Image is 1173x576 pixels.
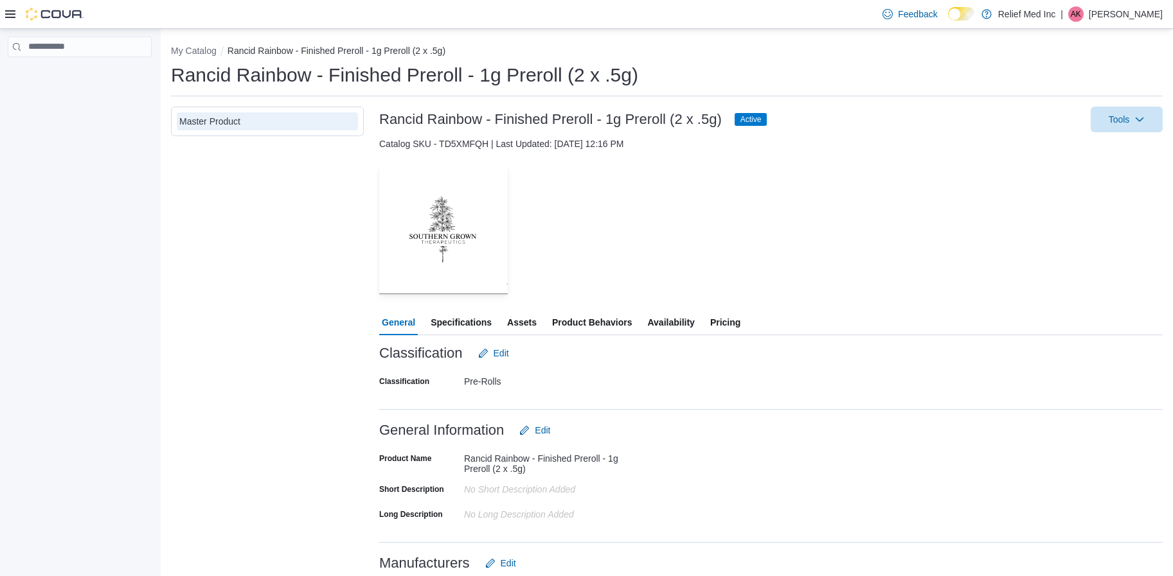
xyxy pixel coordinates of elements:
[1071,6,1081,22] span: AK
[507,310,537,335] span: Assets
[431,310,492,335] span: Specifications
[514,417,555,443] button: Edit
[379,453,431,464] label: Product Name
[379,555,470,571] h3: Manufacturers
[552,310,632,335] span: Product Behaviors
[480,550,521,576] button: Edit
[1109,113,1130,126] span: Tools
[379,484,444,494] label: Short Description
[8,60,152,91] nav: Complex example
[1068,6,1084,22] div: Alyz Khowaja
[171,62,638,88] h1: Rancid Rainbow - Finished Preroll - 1g Preroll (2 x .5g)
[710,310,740,335] span: Pricing
[464,371,636,387] div: Pre-Rolls
[998,6,1055,22] p: Relief Med Inc
[379,166,508,294] img: Image for Rancid Rainbow - Finished Preroll - 1g Preroll (2 x .5g)
[464,479,636,494] div: No Short Description added
[898,8,937,21] span: Feedback
[379,509,443,519] label: Long Description
[379,345,463,361] h3: Classification
[501,557,516,570] span: Edit
[464,504,636,519] div: No Long Description added
[464,448,636,474] div: Rancid Rainbow - Finished Preroll - 1g Preroll (2 x .5g)
[1061,6,1063,22] p: |
[228,46,445,56] button: Rancid Rainbow - Finished Preroll - 1g Preroll (2 x .5g)
[171,44,1163,60] nav: An example of EuiBreadcrumbs
[382,310,415,335] span: General
[26,8,84,21] img: Cova
[647,310,694,335] span: Availability
[1089,6,1163,22] p: [PERSON_NAME]
[877,1,942,27] a: Feedback
[740,114,762,125] span: Active
[1091,107,1163,132] button: Tools
[379,423,504,438] h3: General Information
[948,7,975,21] input: Dark Mode
[379,376,429,387] label: Classification
[473,340,514,366] button: Edit
[379,137,1163,150] div: Catalog SKU - TD5XMFQH | Last Updated: [DATE] 12:16 PM
[494,347,509,360] span: Edit
[735,113,767,126] span: Active
[379,112,722,127] h3: Rancid Rainbow - Finished Preroll - 1g Preroll (2 x .5g)
[171,46,217,56] button: My Catalog
[535,424,550,437] span: Edit
[179,115,355,128] div: Master Product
